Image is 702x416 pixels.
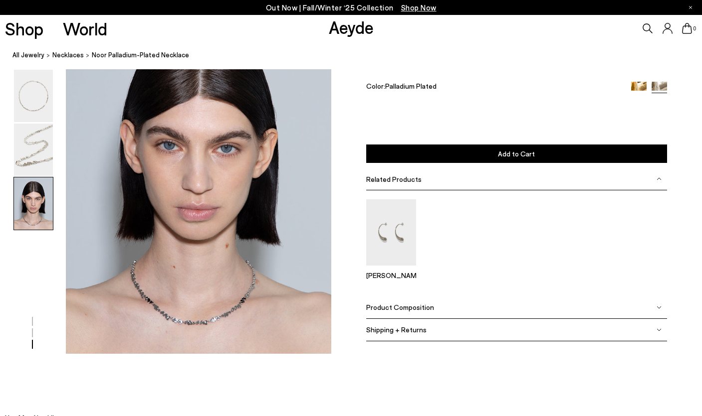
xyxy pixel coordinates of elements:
[657,305,662,310] img: svg%3E
[657,327,662,332] img: svg%3E
[692,26,697,31] span: 0
[63,20,107,37] a: World
[366,82,622,93] div: Color:
[366,175,422,183] span: Related Products
[401,3,437,12] span: Navigate to /collections/new-in
[657,176,662,181] img: svg%3E
[14,70,53,122] img: Noor Palladium-Plated Necklace - Image 1
[14,177,53,230] img: Noor Palladium-Plated Necklace - Image 3
[366,271,416,279] p: [PERSON_NAME]
[366,199,416,266] img: Ravi Palladium-Plated Earrings
[385,82,437,90] span: Palladium Plated
[366,259,416,279] a: Ravi Palladium-Plated Earrings [PERSON_NAME]
[498,149,535,158] span: Add to Cart
[92,50,189,60] span: Noor Palladium-Plated Necklace
[266,1,437,14] p: Out Now | Fall/Winter ‘25 Collection
[52,50,84,60] a: necklaces
[682,23,692,34] a: 0
[12,42,702,69] nav: breadcrumb
[14,124,53,176] img: Noor Palladium-Plated Necklace - Image 2
[329,16,374,37] a: Aeyde
[366,303,434,311] span: Product Composition
[366,144,667,163] button: Add to Cart
[366,325,427,334] span: Shipping + Returns
[12,50,44,60] a: All Jewelry
[52,51,84,59] span: necklaces
[5,20,43,37] a: Shop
